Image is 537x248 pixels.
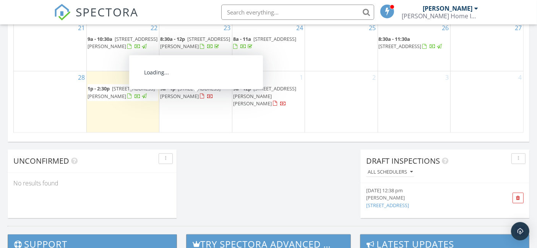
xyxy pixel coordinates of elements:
button: All schedulers [366,167,414,177]
a: Go to September 28, 2025 [76,71,86,84]
div: [PERSON_NAME] [423,5,473,12]
a: 9a - 10:30a [STREET_ADDRESS][PERSON_NAME] [88,35,157,50]
span: [STREET_ADDRESS][PERSON_NAME] [160,35,230,50]
div: [DATE] 12:38 pm [366,187,497,194]
span: 9a - 12p [233,85,251,92]
span: SPECTORA [76,4,139,20]
a: 9a - 12p [STREET_ADDRESS][PERSON_NAME][PERSON_NAME] [233,84,304,108]
a: 9a - 1p [STREET_ADDRESS][PERSON_NAME] [160,84,231,101]
td: Go to September 29, 2025 [86,71,159,133]
td: Go to September 28, 2025 [14,71,86,133]
span: Draft Inspections [366,156,440,166]
a: SPECTORA [54,10,139,26]
td: Go to October 1, 2025 [232,71,305,133]
a: 9a - 12p [STREET_ADDRESS][PERSON_NAME][PERSON_NAME] [233,85,296,106]
td: Go to September 23, 2025 [159,21,232,71]
a: Go to September 23, 2025 [222,22,232,34]
span: [STREET_ADDRESS][PERSON_NAME] [160,85,221,99]
span: 8:30a - 12p [160,35,185,42]
img: The Best Home Inspection Software - Spectora [54,4,71,21]
a: Go to September 25, 2025 [368,22,378,34]
td: Go to September 25, 2025 [305,21,378,71]
a: [DATE] 12:38 pm [PERSON_NAME] [STREET_ADDRESS] [366,187,497,209]
span: Unconfirmed [13,156,69,166]
td: Go to September 30, 2025 [159,71,232,133]
td: Go to September 24, 2025 [232,21,305,71]
a: Go to September 26, 2025 [440,22,450,34]
span: [STREET_ADDRESS][PERSON_NAME] [88,35,157,50]
a: 9a - 1p [STREET_ADDRESS][PERSON_NAME] [160,85,221,99]
a: 1p - 2:30p [STREET_ADDRESS][PERSON_NAME] [88,84,158,101]
a: 8:30a - 11:30a [STREET_ADDRESS] [379,35,443,50]
a: 8:30a - 11:30a [STREET_ADDRESS] [379,35,449,51]
span: 1p - 2:30p [88,85,110,92]
td: Go to October 3, 2025 [378,71,450,133]
td: Go to September 22, 2025 [86,21,159,71]
a: 8:30a - 12p [STREET_ADDRESS][PERSON_NAME] [160,35,231,51]
div: Duran Home Inspections [402,12,479,20]
a: Go to September 22, 2025 [149,22,159,34]
div: Open Intercom Messenger [511,222,529,240]
td: Go to September 27, 2025 [451,21,523,71]
a: Go to October 3, 2025 [444,71,450,84]
span: 8a - 11a [233,35,251,42]
a: 9a - 10:30a [STREET_ADDRESS][PERSON_NAME] [88,35,158,51]
div: All schedulers [368,169,413,175]
a: 1p - 2:30p [STREET_ADDRESS][PERSON_NAME] [88,85,155,99]
span: [STREET_ADDRESS][PERSON_NAME] [88,85,155,99]
a: 8a - 11a [STREET_ADDRESS] [233,35,304,51]
a: Go to September 30, 2025 [222,71,232,84]
a: Go to September 29, 2025 [149,71,159,84]
span: [STREET_ADDRESS] [253,35,296,42]
td: Go to October 2, 2025 [305,71,378,133]
a: 8:30a - 12p [STREET_ADDRESS][PERSON_NAME] [160,35,230,50]
a: Go to September 24, 2025 [295,22,305,34]
td: Go to October 4, 2025 [451,71,523,133]
span: [STREET_ADDRESS] [379,43,422,50]
td: Go to September 26, 2025 [378,21,450,71]
span: 9a - 10:30a [88,35,112,42]
input: Search everything... [221,5,374,20]
a: 8a - 11a [STREET_ADDRESS] [233,35,296,50]
div: No results found [8,173,177,193]
a: [STREET_ADDRESS] [366,202,409,209]
a: Go to September 27, 2025 [513,22,523,34]
td: Go to September 21, 2025 [14,21,86,71]
a: Go to October 1, 2025 [298,71,305,84]
div: [PERSON_NAME] [366,194,497,201]
span: 9a - 1p [160,85,175,92]
span: [STREET_ADDRESS][PERSON_NAME][PERSON_NAME] [233,85,296,106]
a: Go to October 4, 2025 [517,71,523,84]
span: 8:30a - 11:30a [379,35,410,42]
a: Go to October 2, 2025 [371,71,378,84]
